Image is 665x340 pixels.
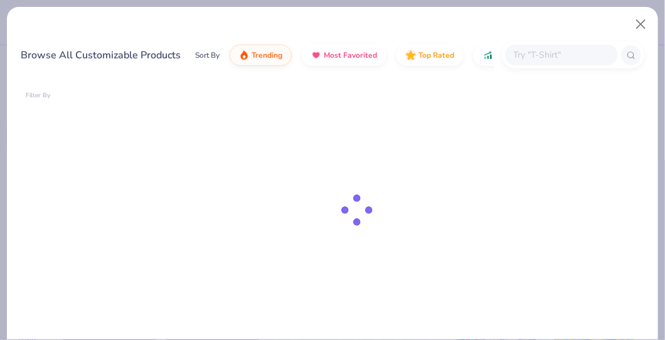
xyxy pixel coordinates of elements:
[252,50,282,60] span: Trending
[26,91,51,100] div: Filter By
[629,13,653,36] button: Close
[324,50,377,60] span: Most Favorited
[311,50,321,60] img: most_fav.gif
[418,50,454,60] span: Top Rated
[406,50,416,60] img: TopRated.gif
[302,45,386,66] button: Most Favorited
[230,45,292,66] button: Trending
[396,45,464,66] button: Top Rated
[21,48,181,63] div: Browse All Customizable Products
[195,50,220,61] div: Sort By
[239,50,249,60] img: trending.gif
[513,48,609,62] input: Try "T-Shirt"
